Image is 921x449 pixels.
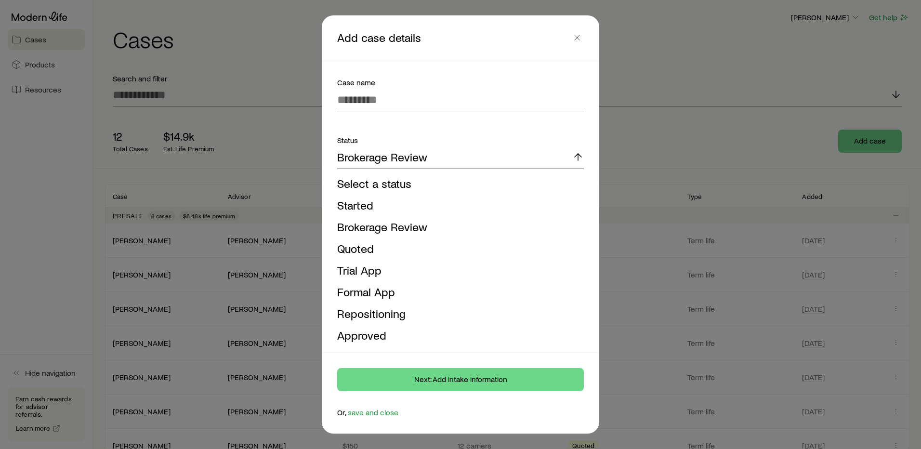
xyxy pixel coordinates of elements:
li: Started [337,195,578,216]
span: Or, [337,408,347,417]
span: Approved [337,328,386,342]
span: Formal App [337,285,395,299]
li: Issued [337,346,578,368]
div: Status [337,134,584,146]
span: Trial App [337,263,382,277]
li: Formal App [337,281,578,303]
span: Issued [337,350,369,364]
li: Quoted [337,238,578,260]
div: Case name [337,77,584,88]
li: Approved [337,325,578,346]
p: Brokerage Review [337,150,427,164]
span: Select a status [337,176,411,190]
li: Repositioning [337,303,578,325]
button: Next: Add intake information [337,368,584,391]
li: Trial App [337,260,578,281]
button: save and close [347,408,399,417]
span: Brokerage Review [337,220,427,234]
li: Brokerage Review [337,216,578,238]
span: Quoted [337,241,374,255]
p: Add case details [337,31,570,45]
li: Select a status [337,173,578,195]
span: Repositioning [337,306,406,320]
span: Started [337,198,373,212]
